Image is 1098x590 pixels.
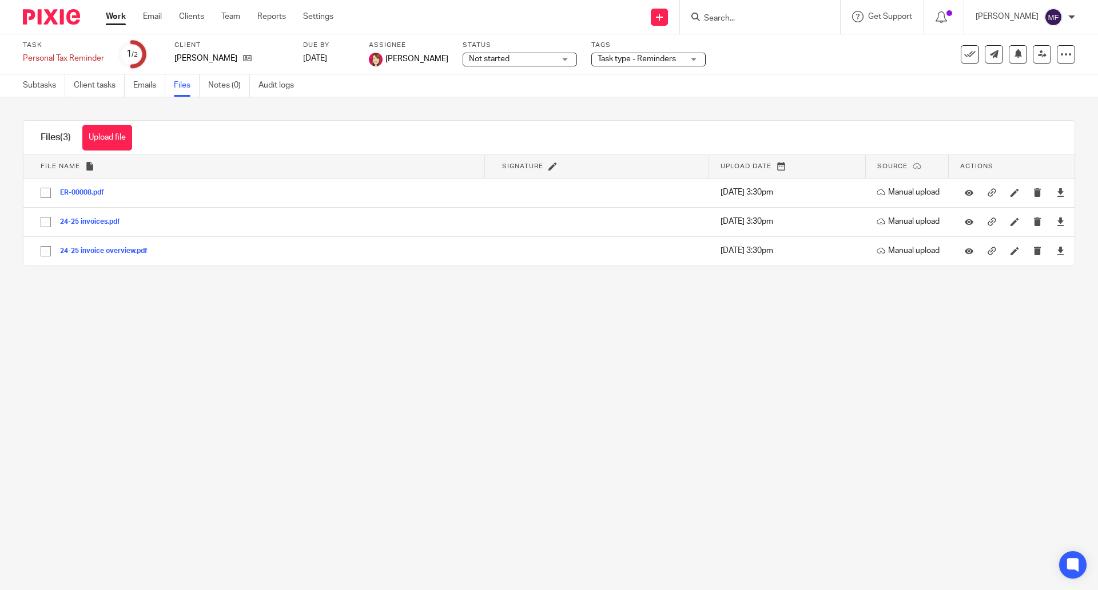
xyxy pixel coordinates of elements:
span: [DATE] [303,54,327,62]
a: Client tasks [74,74,125,97]
p: Manual upload [877,245,943,256]
small: /2 [132,52,138,58]
button: 24-25 invoice overview.pdf [60,247,156,255]
a: Subtasks [23,74,65,97]
img: svg%3E [1044,8,1063,26]
p: Manual upload [877,216,943,227]
div: Personal Tax Reminder [23,53,104,64]
label: Client [174,41,289,50]
p: [PERSON_NAME] [174,53,237,64]
a: Email [143,11,162,22]
a: Download [1056,216,1065,227]
a: Reports [257,11,286,22]
p: [DATE] 3:30pm [721,216,860,227]
a: Audit logs [258,74,303,97]
p: [PERSON_NAME] [976,11,1039,22]
a: Download [1056,245,1065,256]
label: Task [23,41,104,50]
a: Notes (0) [208,74,250,97]
a: Work [106,11,126,22]
span: (3) [60,133,71,142]
a: Files [174,74,200,97]
input: Select [35,182,57,204]
button: 24-25 invoices.pdf [60,218,129,226]
span: Source [877,163,908,169]
p: [DATE] 3:30pm [721,245,860,256]
span: File name [41,163,80,169]
label: Assignee [369,41,448,50]
p: [DATE] 3:30pm [721,187,860,198]
h1: Files [41,132,71,144]
span: Get Support [868,13,912,21]
a: Settings [303,11,333,22]
a: Team [221,11,240,22]
label: Status [463,41,577,50]
span: [PERSON_NAME] [385,53,448,65]
p: Manual upload [877,187,943,198]
span: Actions [960,163,993,169]
button: ER-00008.pdf [60,189,113,197]
input: Select [35,211,57,233]
div: 1 [126,47,138,61]
label: Tags [591,41,706,50]
img: Katherine%20-%20Pink%20cartoon.png [369,53,383,66]
a: Download [1056,187,1065,198]
a: Emails [133,74,165,97]
span: Not started [469,55,510,63]
span: Task type - Reminders [598,55,676,63]
span: Upload date [721,163,771,169]
a: Clients [179,11,204,22]
button: Upload file [82,125,132,151]
span: Signature [502,163,543,169]
img: Pixie [23,9,80,25]
label: Due by [303,41,355,50]
input: Search [703,14,806,24]
input: Select [35,240,57,262]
